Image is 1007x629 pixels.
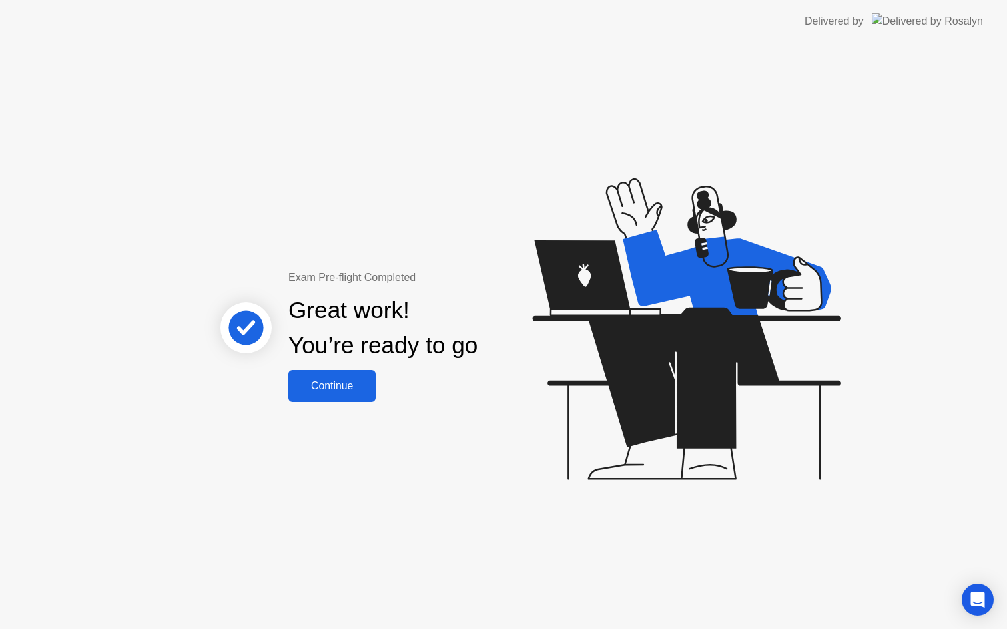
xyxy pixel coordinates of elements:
[962,584,994,616] div: Open Intercom Messenger
[872,13,983,29] img: Delivered by Rosalyn
[288,293,478,363] div: Great work! You’re ready to go
[288,270,563,286] div: Exam Pre-flight Completed
[805,13,864,29] div: Delivered by
[292,380,372,392] div: Continue
[288,370,376,402] button: Continue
